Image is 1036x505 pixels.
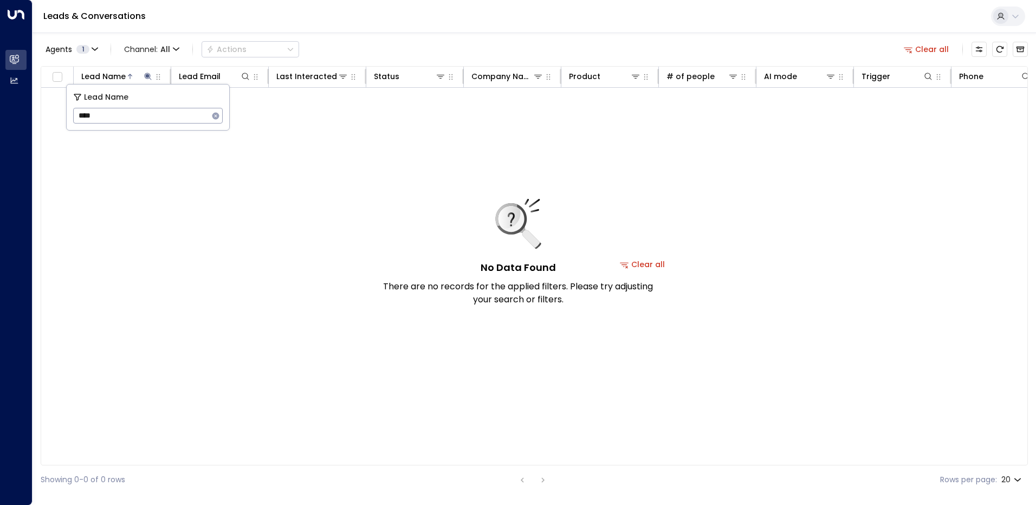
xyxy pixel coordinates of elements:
div: Phone [959,70,983,83]
div: AI mode [764,70,797,83]
div: Button group with a nested menu [202,41,299,57]
p: There are no records for the applied filters. Please try adjusting your search or filters. [383,280,653,306]
div: Status [374,70,399,83]
button: Archived Leads [1013,42,1028,57]
span: Agents [46,46,72,53]
div: Company Name [471,70,533,83]
div: Lead Name [81,70,126,83]
button: Channel:All [120,42,184,57]
span: Refresh [992,42,1007,57]
div: Product [569,70,641,83]
div: AI mode [764,70,836,83]
div: Lead Email [179,70,251,83]
div: # of people [666,70,715,83]
button: Agents1 [41,42,102,57]
div: Trigger [862,70,934,83]
span: Toggle select all [50,70,64,84]
div: Lead Email [179,70,221,83]
div: Last Interacted [276,70,337,83]
span: 1 [76,45,89,54]
div: Lead Name [81,70,153,83]
div: Product [569,70,600,83]
button: Customize [972,42,987,57]
div: Status [374,70,446,83]
div: Company Name [471,70,543,83]
a: Leads & Conversations [43,10,146,22]
span: Lead Name [84,91,128,103]
div: Trigger [862,70,890,83]
div: # of people [666,70,739,83]
nav: pagination navigation [515,473,550,487]
div: 20 [1001,472,1024,488]
button: Actions [202,41,299,57]
span: Channel: [120,42,184,57]
div: Actions [206,44,247,54]
h5: No Data Found [481,260,556,275]
label: Rows per page: [940,474,997,485]
div: Phone [959,70,1031,83]
button: Clear all [899,42,954,57]
div: Last Interacted [276,70,348,83]
div: Showing 0-0 of 0 rows [41,474,125,485]
span: All [160,45,170,54]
